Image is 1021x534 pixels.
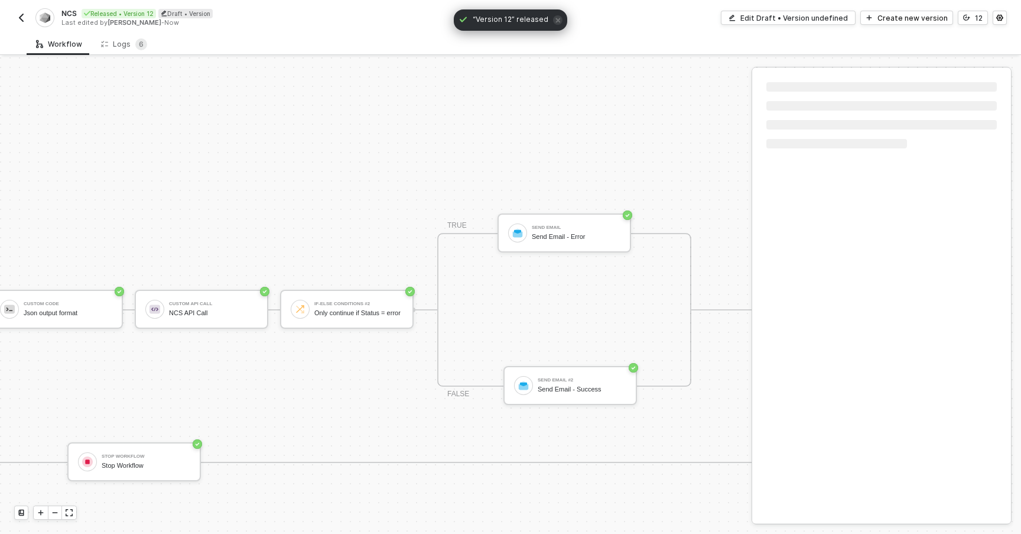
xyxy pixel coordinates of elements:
div: 12 [975,13,983,23]
img: icon [82,457,93,467]
div: Send Email [532,225,620,230]
span: icon-success-page [629,363,638,373]
div: Send Email #2 [538,378,626,383]
div: Custom Code [24,302,112,306]
div: Send Email - Error [532,233,620,241]
button: back [14,11,28,25]
div: Released • Version 12 [82,9,156,18]
div: Workflow [36,40,82,49]
span: 6 [139,40,144,48]
div: TRUE [447,220,467,231]
div: Send Email - Success [538,386,626,393]
button: 12 [958,11,988,25]
span: icon-play [866,14,873,21]
div: Draft • Version [158,9,213,18]
span: icon-success-page [260,287,269,296]
span: icon-versioning [963,14,970,21]
span: icon-close [553,15,562,25]
div: Last edited by - Now [61,18,509,27]
div: If-Else Conditions #2 [314,302,403,306]
span: icon-edit [729,14,736,21]
span: icon-expand [66,509,73,516]
sup: 6 [135,38,147,50]
span: icon-edit [161,10,167,17]
div: Stop Workflow [102,454,190,459]
span: icon-check [459,15,468,24]
button: Create new version [860,11,953,25]
span: icon-success-page [115,287,124,296]
img: icon [295,304,305,315]
span: icon-settings [996,14,1003,21]
span: [PERSON_NAME] [108,18,161,27]
img: back [17,13,26,22]
span: icon-minus [51,509,58,516]
span: icon-success-page [405,287,415,296]
span: “Version 12” released [473,14,548,26]
img: integration-icon [40,12,50,23]
img: icon [4,304,15,315]
div: Custom API Call [169,302,258,306]
div: Json output format [24,309,112,317]
img: icon [149,304,160,315]
div: NCS API Call [169,309,258,317]
span: icon-success-page [193,439,202,449]
span: icon-success-page [623,211,632,220]
div: FALSE [447,389,469,400]
span: NCS [61,8,77,18]
div: Stop Workflow [102,462,190,470]
img: icon [512,228,523,238]
span: icon-play [37,509,44,516]
div: Create new version [877,13,948,23]
div: Only continue if Status = error [314,309,403,317]
div: Edit Draft • Version undefined [740,13,848,23]
div: Logs [101,38,147,50]
img: icon [518,380,529,391]
button: Edit Draft • Version undefined [721,11,856,25]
